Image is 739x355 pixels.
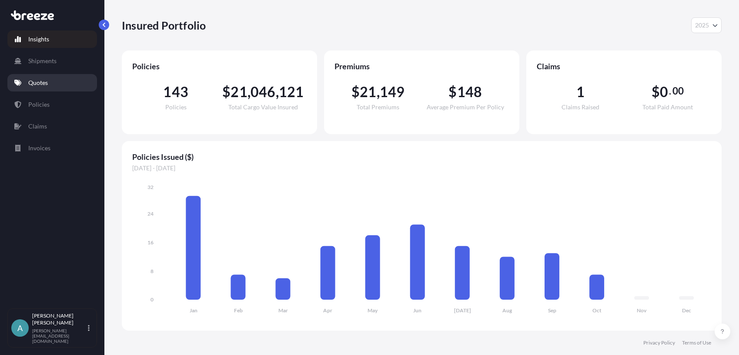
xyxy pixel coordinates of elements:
a: Insights [7,30,97,48]
tspan: 32 [147,184,154,190]
span: Average Premium Per Policy [427,104,504,110]
a: Claims [7,118,97,135]
span: 1 [576,85,585,99]
button: Year Selector [691,17,722,33]
a: Privacy Policy [643,339,675,346]
span: [DATE] - [DATE] [132,164,711,172]
span: $ [222,85,231,99]
tspan: 8 [150,268,154,274]
span: Premiums [334,61,509,71]
p: Invoices [28,144,50,152]
p: Shipments [28,57,57,65]
span: 046 [251,85,276,99]
tspan: 0 [150,296,154,303]
span: 21 [231,85,247,99]
p: Policies [28,100,50,109]
p: [PERSON_NAME] [PERSON_NAME] [32,312,86,326]
a: Policies [7,96,97,113]
tspan: Sep [548,307,556,314]
span: , [276,85,279,99]
tspan: Mar [278,307,288,314]
span: Policies Issued ($) [132,152,711,162]
tspan: Jan [190,307,197,314]
span: . [669,88,671,95]
tspan: 16 [147,239,154,246]
span: $ [351,85,360,99]
tspan: Aug [502,307,512,314]
span: 00 [672,88,684,95]
span: 148 [457,85,482,99]
span: Policies [132,61,307,71]
span: A [17,324,23,332]
a: Shipments [7,52,97,70]
tspan: [DATE] [454,307,471,314]
a: Quotes [7,74,97,91]
span: 21 [360,85,376,99]
p: Insured Portfolio [122,18,206,32]
a: Invoices [7,139,97,157]
p: Quotes [28,78,48,87]
tspan: Feb [234,307,243,314]
span: Claims Raised [562,104,599,110]
tspan: Apr [323,307,332,314]
span: Claims [537,61,711,71]
span: Total Premiums [357,104,399,110]
span: , [377,85,380,99]
span: Total Cargo Value Insured [228,104,298,110]
a: Terms of Use [682,339,711,346]
span: $ [448,85,457,99]
span: 2025 [695,21,709,30]
span: $ [652,85,660,99]
span: 0 [660,85,668,99]
tspan: Nov [637,307,647,314]
p: [PERSON_NAME][EMAIL_ADDRESS][DOMAIN_NAME] [32,328,86,344]
p: Claims [28,122,47,131]
span: 143 [163,85,188,99]
tspan: Jun [413,307,421,314]
span: Total Paid Amount [642,104,693,110]
span: 149 [380,85,405,99]
span: 121 [279,85,304,99]
span: Policies [165,104,187,110]
tspan: 24 [147,210,154,217]
tspan: Oct [592,307,602,314]
p: Insights [28,35,49,44]
span: , [247,85,251,99]
tspan: May [368,307,378,314]
tspan: Dec [682,307,691,314]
